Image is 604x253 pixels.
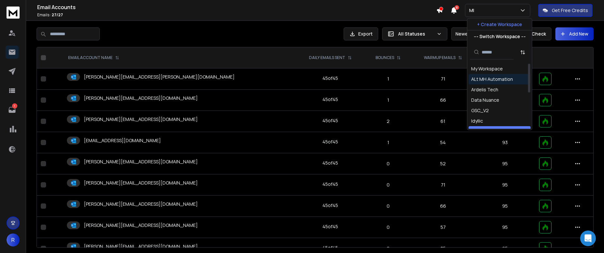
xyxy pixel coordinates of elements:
[322,139,338,145] div: 45 of 45
[451,27,494,40] button: Newest
[411,90,475,111] td: 66
[411,196,475,217] td: 66
[475,217,535,238] td: 95
[475,174,535,196] td: 95
[411,174,475,196] td: 71
[322,96,338,103] div: 45 of 45
[471,66,503,72] div: My Workspace
[474,33,526,40] p: --- Switch Workspace ---
[68,55,119,60] div: EMAIL ACCOUNT NAME
[84,137,161,144] p: [EMAIL_ADDRESS][DOMAIN_NAME]
[471,86,498,93] div: Ardelis Tech
[411,153,475,174] td: 52
[84,243,198,250] p: [PERSON_NAME][EMAIL_ADDRESS][DOMAIN_NAME]
[411,111,475,132] td: 61
[369,224,407,231] p: 0
[475,196,535,217] td: 95
[555,27,594,40] button: Add New
[37,3,436,11] h1: Email Accounts
[369,203,407,209] p: 0
[376,55,394,60] p: BOUNCES
[7,7,20,19] img: logo
[369,97,407,103] p: 1
[369,139,407,146] p: 1
[411,217,475,238] td: 57
[84,201,198,207] p: [PERSON_NAME][EMAIL_ADDRESS][DOMAIN_NAME]
[475,132,535,153] td: 93
[471,107,489,114] div: GSC_V2
[84,95,198,101] p: [PERSON_NAME][EMAIL_ADDRESS][DOMAIN_NAME]
[516,46,529,59] button: Sort by Sort A-Z
[369,160,407,167] p: 0
[84,158,198,165] p: [PERSON_NAME][EMAIL_ADDRESS][DOMAIN_NAME]
[322,75,338,82] div: 45 of 45
[52,12,63,18] span: 27 / 27
[475,153,535,174] td: 95
[84,74,235,80] p: [PERSON_NAME][EMAIL_ADDRESS][PERSON_NAME][DOMAIN_NAME]
[369,118,407,125] p: 2
[538,4,593,17] button: Get Free Credits
[411,132,475,153] td: 54
[322,160,338,166] div: 45 of 45
[369,182,407,188] p: 0
[467,19,532,30] button: + Create Workspace
[6,103,19,116] a: 1
[7,233,20,246] button: R
[322,117,338,124] div: 45 of 45
[398,31,434,37] p: All Statuses
[411,68,475,90] td: 71
[471,76,513,82] div: ALt MH Automation
[552,7,588,14] p: Get Free Credits
[322,245,338,251] div: 45 of 45
[455,5,459,10] span: 8
[369,245,407,252] p: 0
[369,76,407,82] p: 1
[84,180,198,186] p: [PERSON_NAME][EMAIL_ADDRESS][DOMAIN_NAME]
[84,116,198,123] p: [PERSON_NAME][EMAIL_ADDRESS][DOMAIN_NAME]
[424,55,456,60] p: WARMUP EMAILS
[37,12,436,18] p: Emails :
[469,7,477,14] p: MI
[84,222,198,229] p: [PERSON_NAME][EMAIL_ADDRESS][DOMAIN_NAME]
[580,231,596,246] div: Open Intercom Messenger
[477,21,522,28] p: + Create Workspace
[322,223,338,230] div: 45 of 45
[471,97,499,103] div: Data Nuance
[471,128,476,135] div: MI
[471,118,483,124] div: Idyllic
[12,103,17,109] p: 1
[322,181,338,187] div: 45 of 45
[344,27,378,40] button: Export
[309,55,345,60] p: DAILY EMAILS SENT
[322,202,338,209] div: 45 of 45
